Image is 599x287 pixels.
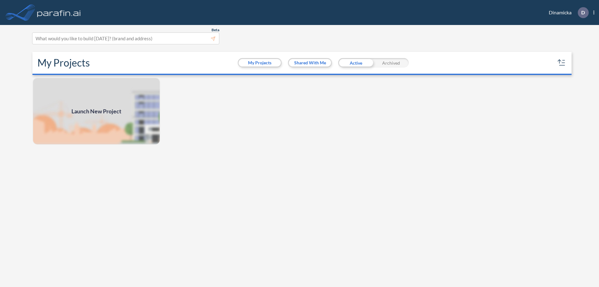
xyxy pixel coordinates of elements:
[32,77,160,145] a: Launch New Project
[289,59,331,67] button: Shared With Me
[557,58,567,68] button: sort
[373,58,409,67] div: Archived
[71,107,121,116] span: Launch New Project
[539,7,594,18] div: Dinamicka
[338,58,373,67] div: Active
[212,27,219,32] span: Beta
[581,10,585,15] p: D
[32,77,160,145] img: add
[37,57,90,69] h2: My Projects
[36,6,82,19] img: logo
[239,59,281,67] button: My Projects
